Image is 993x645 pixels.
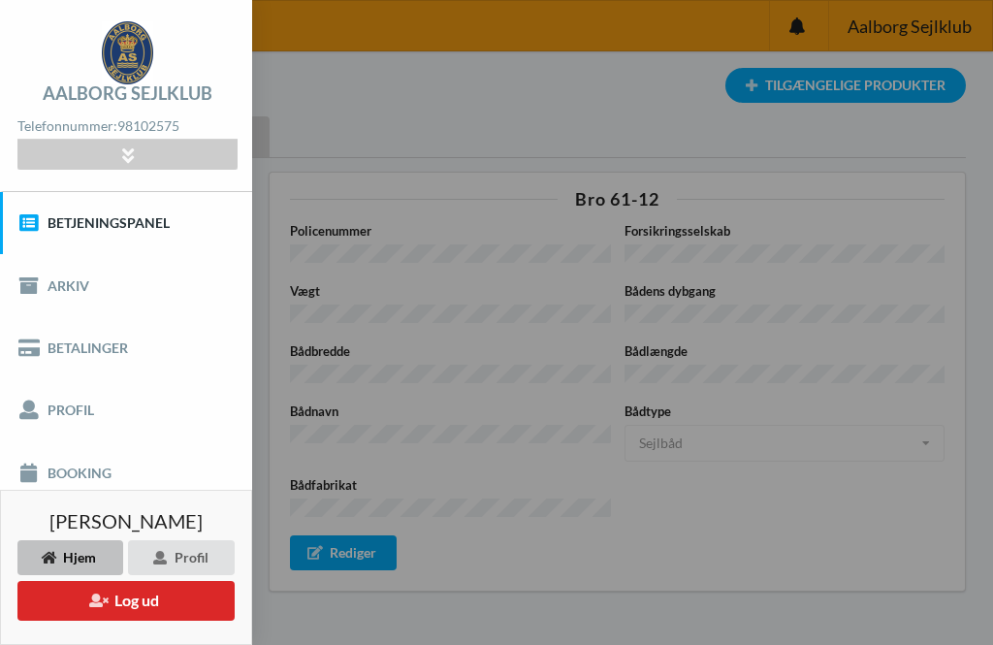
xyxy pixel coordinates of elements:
div: Telefonnummer: [17,113,237,140]
img: logo [102,21,153,84]
div: Hjem [17,540,123,575]
strong: 98102575 [117,117,179,134]
div: Profil [128,540,235,575]
span: [PERSON_NAME] [49,511,203,531]
div: Aalborg Sejlklub [43,84,212,102]
button: Log ud [17,581,235,621]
